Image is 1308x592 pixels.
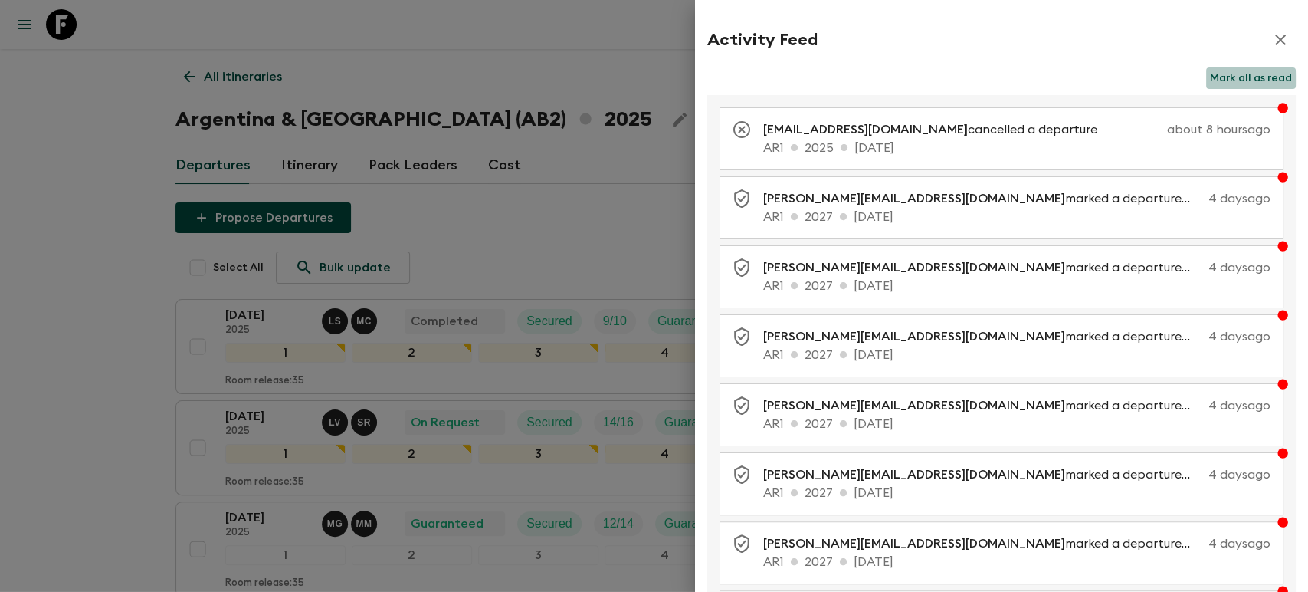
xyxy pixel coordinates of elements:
button: Mark all as read [1206,67,1296,89]
p: AR1 2025 [DATE] [763,139,1270,157]
p: about 8 hours ago [1116,120,1270,139]
p: AR1 2027 [DATE] [763,553,1270,571]
p: 4 days ago [1208,189,1270,208]
p: marked a departure as secured [763,396,1202,415]
p: AR1 2027 [DATE] [763,208,1270,226]
p: AR1 2027 [DATE] [763,346,1270,364]
p: marked a departure as secured [763,465,1202,484]
p: 4 days ago [1208,465,1270,484]
p: 4 days ago [1208,258,1270,277]
p: marked a departure as secured [763,189,1202,208]
span: [PERSON_NAME][EMAIL_ADDRESS][DOMAIN_NAME] [763,192,1065,205]
span: [PERSON_NAME][EMAIL_ADDRESS][DOMAIN_NAME] [763,331,1065,343]
p: AR1 2027 [DATE] [763,484,1270,502]
span: [EMAIL_ADDRESS][DOMAIN_NAME] [763,123,968,136]
p: 4 days ago [1208,327,1270,346]
span: [PERSON_NAME][EMAIL_ADDRESS][DOMAIN_NAME] [763,400,1065,412]
p: marked a departure as secured [763,534,1202,553]
span: [PERSON_NAME][EMAIL_ADDRESS][DOMAIN_NAME] [763,538,1065,550]
span: [PERSON_NAME][EMAIL_ADDRESS][DOMAIN_NAME] [763,261,1065,274]
p: AR1 2027 [DATE] [763,415,1270,433]
span: [PERSON_NAME][EMAIL_ADDRESS][DOMAIN_NAME] [763,469,1065,481]
p: AR1 2027 [DATE] [763,277,1270,295]
p: 4 days ago [1208,396,1270,415]
p: 4 days ago [1208,534,1270,553]
p: marked a departure as secured [763,258,1202,277]
p: marked a departure as secured [763,327,1202,346]
p: cancelled a departure [763,120,1110,139]
h2: Activity Feed [707,30,818,50]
